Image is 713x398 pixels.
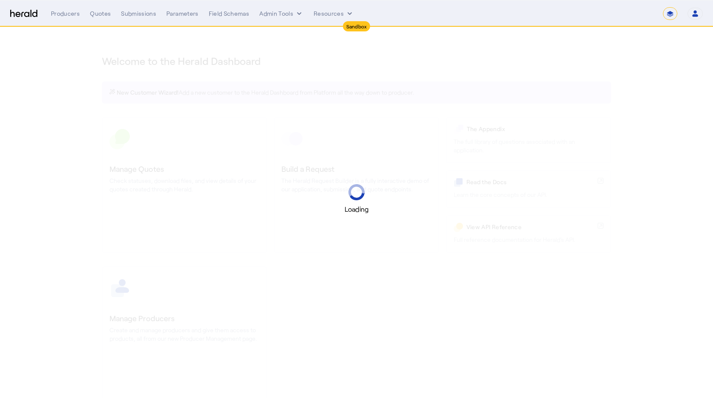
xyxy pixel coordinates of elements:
[90,9,111,18] div: Quotes
[10,10,37,18] img: Herald Logo
[51,9,80,18] div: Producers
[343,21,371,31] div: Sandbox
[314,9,354,18] button: Resources dropdown menu
[166,9,199,18] div: Parameters
[259,9,303,18] button: internal dropdown menu
[121,9,156,18] div: Submissions
[209,9,250,18] div: Field Schemas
